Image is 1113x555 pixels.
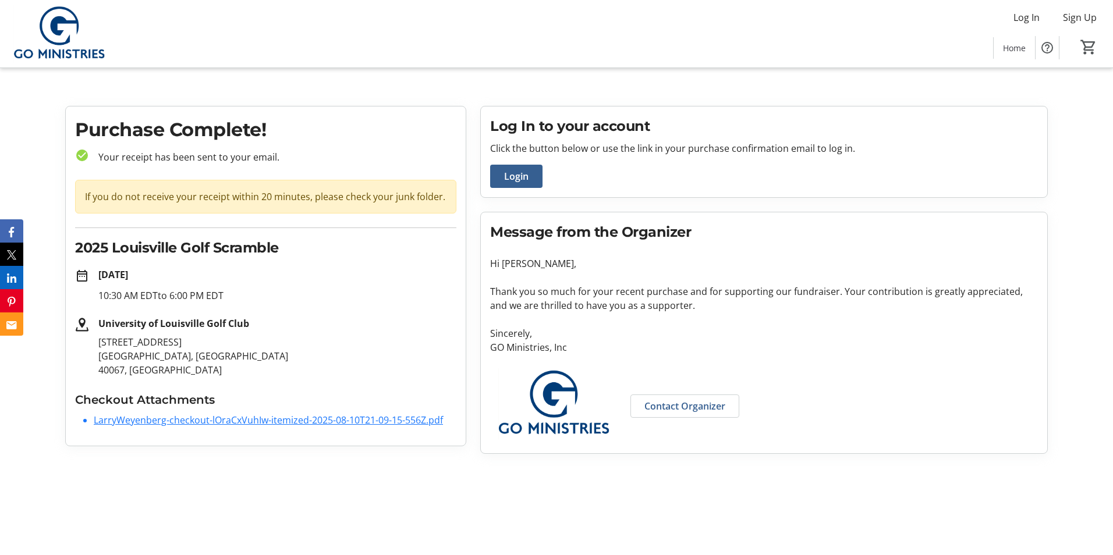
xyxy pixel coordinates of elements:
[1004,8,1049,27] button: Log In
[1054,8,1106,27] button: Sign Up
[75,116,456,144] h1: Purchase Complete!
[490,141,1038,155] p: Click the button below or use the link in your purchase confirmation email to log in.
[75,148,89,162] mat-icon: check_circle
[1003,42,1026,54] span: Home
[75,391,456,408] h3: Checkout Attachments
[75,180,456,214] div: If you do not receive your receipt within 20 minutes, please check your junk folder.
[1078,37,1099,58] button: Cart
[98,317,249,330] strong: University of Louisville Golf Club
[490,257,1038,271] p: Hi [PERSON_NAME],
[504,169,529,183] span: Login
[644,399,725,413] span: Contact Organizer
[98,335,456,377] p: [STREET_ADDRESS] [GEOGRAPHIC_DATA], [GEOGRAPHIC_DATA] 40067, [GEOGRAPHIC_DATA]
[94,414,443,426] a: LarryWeyenberg-checkout-lOraCxVuhIw-itemized-2025-08-10T21-09-15-556Z.pdf
[994,37,1035,59] a: Home
[98,268,128,281] strong: [DATE]
[98,289,456,303] p: 10:30 AM EDT to 6:00 PM EDT
[7,5,111,63] img: GO Ministries, Inc's Logo
[1036,36,1059,59] button: Help
[490,326,1038,340] p: Sincerely,
[1013,10,1040,24] span: Log In
[75,269,89,283] mat-icon: date_range
[1063,10,1097,24] span: Sign Up
[490,165,543,188] button: Login
[490,116,1038,137] h2: Log In to your account
[75,237,456,258] h2: 2025 Louisville Golf Scramble
[630,394,739,418] a: Contact Organizer
[490,222,1038,243] h2: Message from the Organizer
[490,340,1038,354] p: GO Ministries, Inc
[490,284,1038,312] p: Thank you so much for your recent purchase and for supporting our fundraiser. Your contribution i...
[89,150,456,164] p: Your receipt has been sent to your email.
[490,368,616,439] img: GO Ministries, Inc logo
